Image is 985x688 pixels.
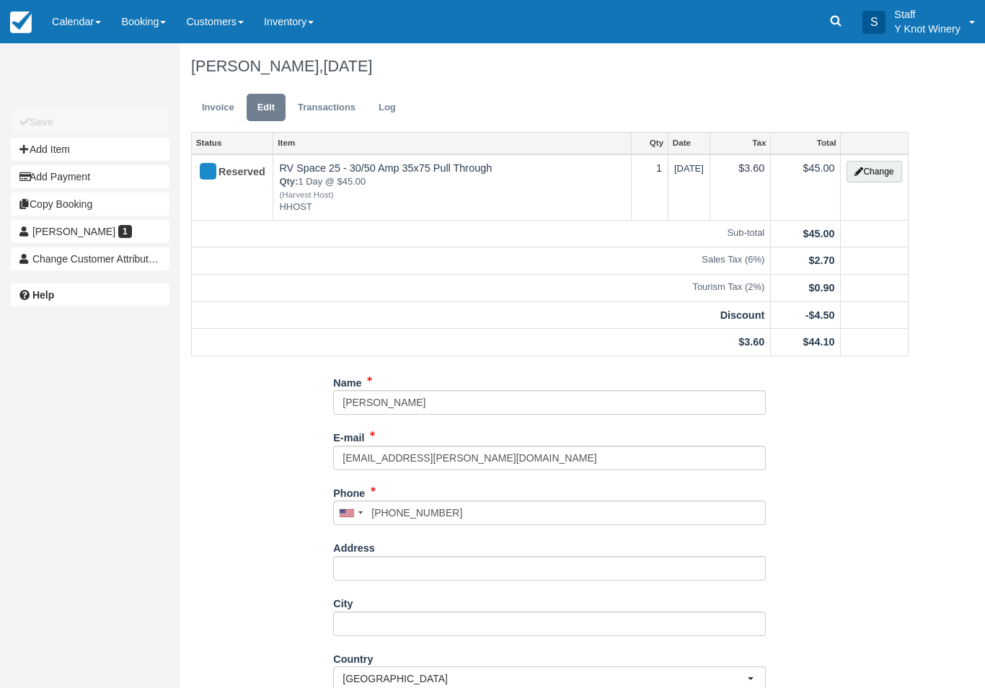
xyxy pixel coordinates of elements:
[198,161,255,184] div: Reserved
[668,133,710,153] a: Date
[32,253,162,265] span: Change Customer Attribution
[10,12,32,33] img: checkfront-main-nav-mini-logo.png
[847,161,901,182] button: Change
[11,193,169,216] button: Copy Booking
[805,309,835,321] strong: -$4.50
[279,189,624,201] em: (Harvest Host)
[771,154,841,221] td: $45.00
[11,165,169,188] button: Add Payment
[808,255,834,266] strong: $2.70
[247,94,286,122] a: Edit
[803,228,834,239] strong: $45.00
[198,281,764,294] em: Tourism Tax (2%)
[32,289,54,301] b: Help
[279,176,298,187] strong: Qty
[11,110,169,133] button: Save
[192,133,273,153] a: Status
[894,7,960,22] p: Staff
[862,11,885,34] div: S
[11,138,169,161] button: Add Item
[333,591,353,612] label: City
[191,58,909,75] h1: [PERSON_NAME],
[198,226,764,240] em: Sub-total
[279,200,624,214] em: HHOST
[333,425,364,446] label: E-mail
[771,133,840,153] a: Total
[631,154,668,221] td: 1
[273,133,630,153] a: Item
[738,336,764,348] strong: $3.60
[32,226,115,237] span: [PERSON_NAME]
[273,154,631,221] td: RV Space 25 - 30/50 Amp 35x75 Pull Through
[191,94,245,122] a: Invoice
[710,154,770,221] td: $3.60
[333,481,365,501] label: Phone
[118,225,132,238] span: 1
[720,309,765,321] strong: Discount
[11,247,169,270] button: Change Customer Attribution
[343,671,747,686] span: [GEOGRAPHIC_DATA]
[279,175,624,200] em: 1 Day @ $45.00
[333,371,361,391] label: Name
[287,94,366,122] a: Transactions
[710,133,770,153] a: Tax
[11,283,169,306] a: Help
[323,57,372,75] span: [DATE]
[11,220,169,243] a: [PERSON_NAME] 1
[198,253,764,267] em: Sales Tax (6%)
[808,282,834,294] strong: $0.90
[333,536,375,556] label: Address
[333,647,373,667] label: Country
[894,22,960,36] p: Y Knot Winery
[30,116,53,128] b: Save
[334,501,367,524] div: United States: +1
[674,163,704,174] span: [DATE]
[368,94,407,122] a: Log
[632,133,668,153] a: Qty
[803,336,834,348] strong: $44.10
